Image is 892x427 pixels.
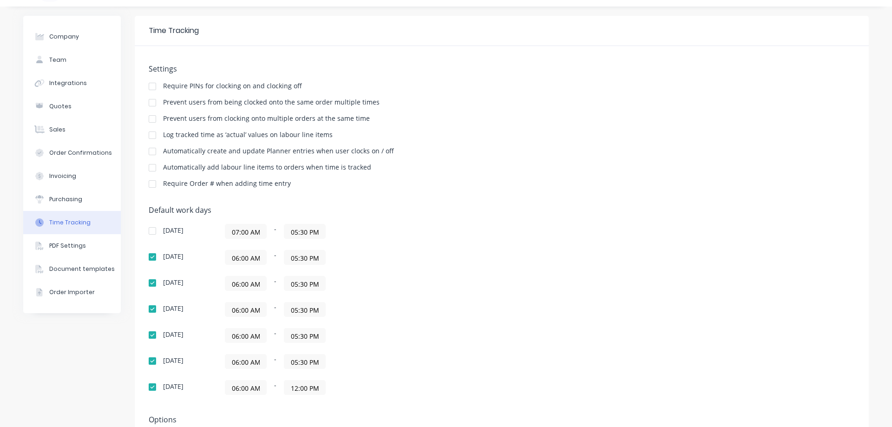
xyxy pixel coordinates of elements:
[163,83,302,89] div: Require PINs for clocking on and clocking off
[163,99,380,105] div: Prevent users from being clocked onto the same order multiple times
[284,302,325,316] input: Finish
[225,381,266,394] input: Start
[23,48,121,72] button: Team
[49,33,79,41] div: Company
[49,195,82,204] div: Purchasing
[23,141,121,164] button: Order Confirmations
[163,357,184,364] div: [DATE]
[23,118,121,141] button: Sales
[284,224,325,238] input: Finish
[23,188,121,211] button: Purchasing
[163,331,184,338] div: [DATE]
[163,148,394,154] div: Automatically create and update Planner entries when user clocks on / off
[49,56,66,64] div: Team
[284,250,325,264] input: Finish
[225,224,266,238] input: Start
[23,211,121,234] button: Time Tracking
[23,164,121,188] button: Invoicing
[163,253,184,260] div: [DATE]
[49,79,87,87] div: Integrations
[23,95,121,118] button: Quotes
[284,328,325,342] input: Finish
[23,25,121,48] button: Company
[149,25,199,36] div: Time Tracking
[163,279,184,286] div: [DATE]
[225,380,457,395] div: -
[225,250,266,264] input: Start
[149,206,855,215] h5: Default work days
[23,281,121,304] button: Order Importer
[49,218,91,227] div: Time Tracking
[49,265,115,273] div: Document templates
[225,328,457,343] div: -
[225,302,457,317] div: -
[284,276,325,290] input: Finish
[149,415,855,424] h5: Options
[149,65,855,73] h5: Settings
[225,276,266,290] input: Start
[49,288,95,296] div: Order Importer
[49,172,76,180] div: Invoicing
[225,250,457,265] div: -
[163,383,184,390] div: [DATE]
[23,234,121,257] button: PDF Settings
[49,125,66,134] div: Sales
[49,149,112,157] div: Order Confirmations
[163,305,184,312] div: [DATE]
[163,180,291,187] div: Require Order # when adding time entry
[225,224,457,239] div: -
[23,257,121,281] button: Document templates
[163,164,371,171] div: Automatically add labour line items to orders when time is tracked
[49,102,72,111] div: Quotes
[225,276,457,291] div: -
[225,355,266,368] input: Start
[225,354,457,369] div: -
[225,328,266,342] input: Start
[163,115,370,122] div: Prevent users from clocking onto multiple orders at the same time
[23,72,121,95] button: Integrations
[225,302,266,316] input: Start
[284,381,325,394] input: Finish
[284,355,325,368] input: Finish
[163,131,333,138] div: Log tracked time as ‘actual’ values on labour line items
[49,242,86,250] div: PDF Settings
[163,227,184,234] div: [DATE]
